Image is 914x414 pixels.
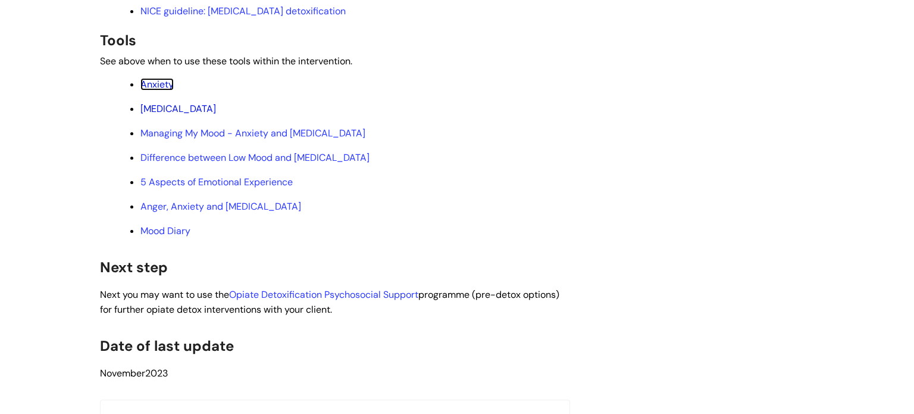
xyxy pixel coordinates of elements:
a: Mood Diary [140,225,190,237]
a: Opiate Detoxification Psychosocial Support [229,288,418,301]
a: Managing My Mood - Anxiety and [MEDICAL_DATA] [140,127,365,139]
span: November [100,367,145,379]
span: See above when to use these tools within the intervention. [100,55,352,67]
a: [MEDICAL_DATA] [140,102,216,115]
a: Difference between Low Mood and [MEDICAL_DATA] [140,151,370,164]
span: Next you may want to use the programme (pre-detox options) for further opiate detox interventions... [100,288,559,316]
span: Tools [100,31,136,49]
a: NICE guideline: [MEDICAL_DATA] detoxification [140,5,346,17]
a: 5 Aspects of Emotional Experience [140,176,293,188]
span: Next step [100,258,168,276]
a: Anger, Anxiety and [MEDICAL_DATA] [140,200,301,213]
span: 2023 [100,367,168,379]
a: Anxiety [140,78,174,91]
span: Date of last update [100,337,234,355]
